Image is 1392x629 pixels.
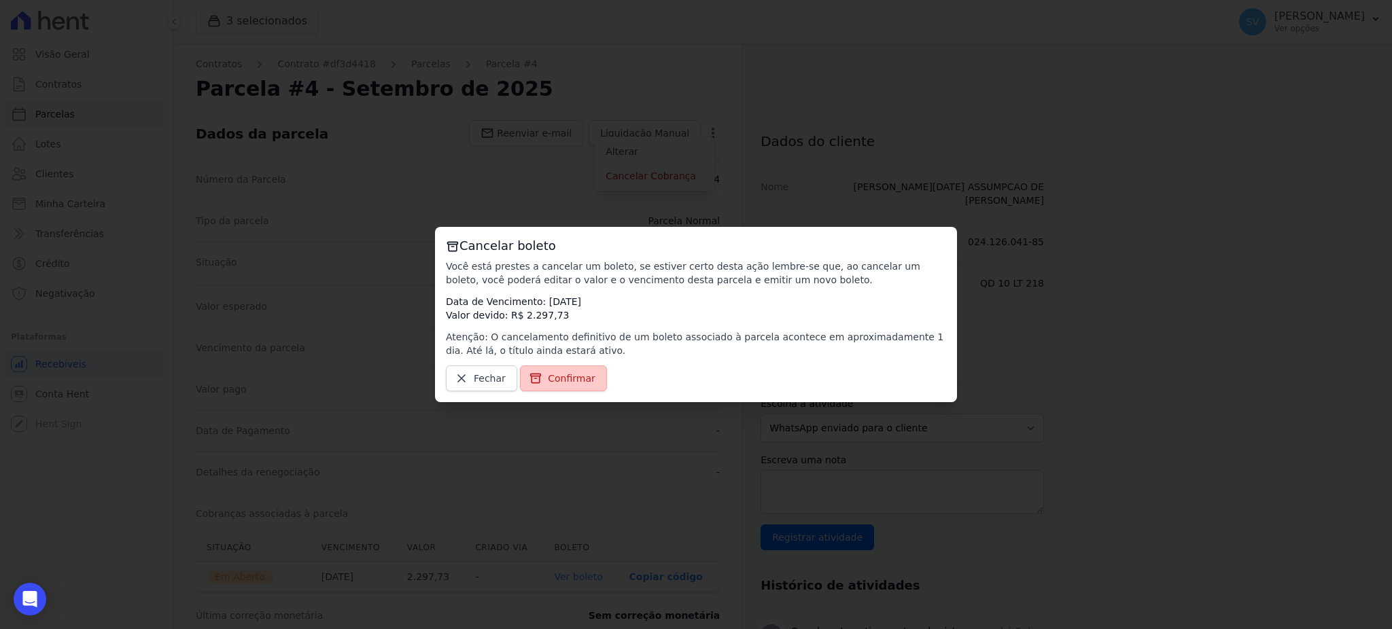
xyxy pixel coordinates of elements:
a: Fechar [446,365,517,391]
h3: Cancelar boleto [446,238,946,254]
a: Confirmar [520,365,607,391]
p: Você está prestes a cancelar um boleto, se estiver certo desta ação lembre-se que, ao cancelar um... [446,259,946,287]
span: Fechar [474,372,506,385]
p: Atenção: O cancelamento definitivo de um boleto associado à parcela acontece em aproximadamente 1... [446,330,946,357]
span: Confirmar [548,372,595,385]
p: Data de Vencimento: [DATE] Valor devido: R$ 2.297,73 [446,295,946,322]
div: Open Intercom Messenger [14,583,46,615]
